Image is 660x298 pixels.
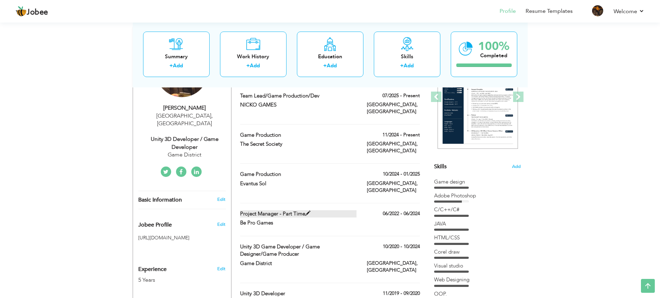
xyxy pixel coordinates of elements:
[138,266,167,273] span: Experience
[434,234,521,241] div: HTML/CSS
[434,220,521,228] div: JAVA
[434,206,521,213] div: C/C++/C#
[226,53,281,60] div: Work History
[383,210,420,217] label: 06/2022 - 06/2024
[240,180,357,187] label: Evantus Sol
[240,219,357,227] label: Be Pro Games
[138,245,165,252] iframe: fb:share_button Facebook Social Plugin
[434,290,521,298] div: OOP.
[138,235,226,240] h5: [URL][DOMAIN_NAME]
[138,135,231,151] div: Unity 3D Developer / Game Developer
[16,6,48,17] a: Jobee
[217,266,226,272] a: Edit
[434,192,521,199] div: Adobe Photoshop
[434,248,521,256] div: Corel draw
[173,62,183,69] a: Add
[434,163,447,170] span: Skills
[614,7,644,16] a: Welcome
[149,53,204,60] div: Summary
[138,104,231,112] div: [PERSON_NAME]
[478,52,509,59] div: Completed
[383,290,420,297] label: 11/2019 - 09/2020
[250,62,260,69] a: Add
[27,9,48,16] span: Jobee
[302,53,358,60] div: Education
[240,101,357,109] label: NICKO GAMES
[592,5,603,16] img: Profile Img
[240,290,357,297] label: Unity 3D Developer
[382,131,420,138] label: 11/2024 - Present
[246,62,250,69] label: +
[500,7,516,15] a: Profile
[240,260,357,267] label: Game District
[217,221,226,228] span: Edit
[240,131,357,139] label: Game Production
[404,62,414,69] a: Add
[211,112,213,120] span: ,
[379,53,435,60] div: Skills
[240,141,357,148] label: The Secret Society
[383,171,420,178] label: 10/2024 - 01/2025
[133,214,231,232] div: Enhance your career by creating a custom URL for your Jobee public profile.
[16,6,27,17] img: jobee.io
[240,92,357,100] label: Team Lead/Game Production/Dev
[327,62,337,69] a: Add
[367,180,420,194] label: [GEOGRAPHIC_DATA], [GEOGRAPHIC_DATA]
[240,210,357,218] label: Project Manager - Part Time
[512,163,521,170] span: Add
[367,260,420,274] label: [GEOGRAPHIC_DATA], [GEOGRAPHIC_DATA]
[382,92,420,99] label: 07/2025 - Present
[400,62,404,69] label: +
[323,62,327,69] label: +
[367,101,420,115] label: [GEOGRAPHIC_DATA], [GEOGRAPHIC_DATA]
[526,7,573,15] a: Resume Templates
[367,141,420,154] label: [GEOGRAPHIC_DATA], [GEOGRAPHIC_DATA]
[138,197,182,203] span: Basic Information
[138,222,172,228] span: Jobee Profile
[434,276,521,283] div: Web Designing
[434,262,521,270] div: Visual studio
[138,151,231,159] div: Game District
[138,112,231,128] div: [GEOGRAPHIC_DATA] [GEOGRAPHIC_DATA]
[383,243,420,250] label: 10/2020 - 10/2024
[217,196,226,203] a: Edit
[478,40,509,52] div: 100%
[138,276,210,284] div: 5 Years
[240,171,357,178] label: Game Production
[434,178,521,186] div: Game design
[240,243,357,258] label: Unity 3D Game Developer / Game Designer/Game Producer
[169,62,173,69] label: +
